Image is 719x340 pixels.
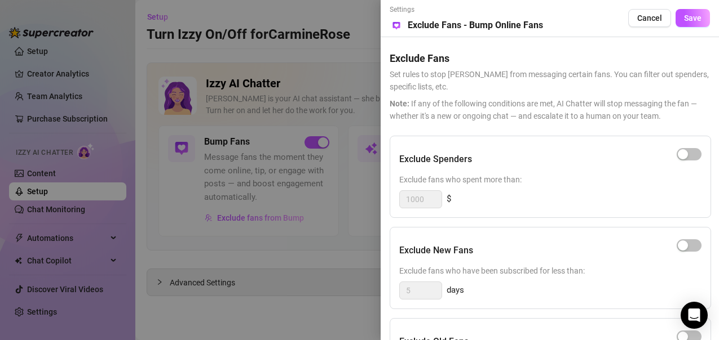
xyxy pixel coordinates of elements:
[628,9,671,27] button: Cancel
[390,5,543,15] span: Settings
[681,302,708,329] div: Open Intercom Messenger
[676,9,710,27] button: Save
[637,14,662,23] span: Cancel
[399,244,473,257] h5: Exclude New Fans
[684,14,702,23] span: Save
[399,153,472,166] h5: Exclude Spenders
[390,97,710,122] span: If any of the following conditions are met, AI Chatter will stop messaging the fan — whether it's...
[447,284,464,297] span: days
[390,68,710,93] span: Set rules to stop [PERSON_NAME] from messaging certain fans. You can filter out spenders, specifi...
[390,51,710,66] h5: Exclude Fans
[447,193,451,206] span: $
[399,265,702,277] span: Exclude fans who have been subscribed for less than:
[408,19,543,32] h5: Exclude Fans - Bump Online Fans
[390,99,409,108] span: Note:
[399,173,702,186] span: Exclude fans who spent more than:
